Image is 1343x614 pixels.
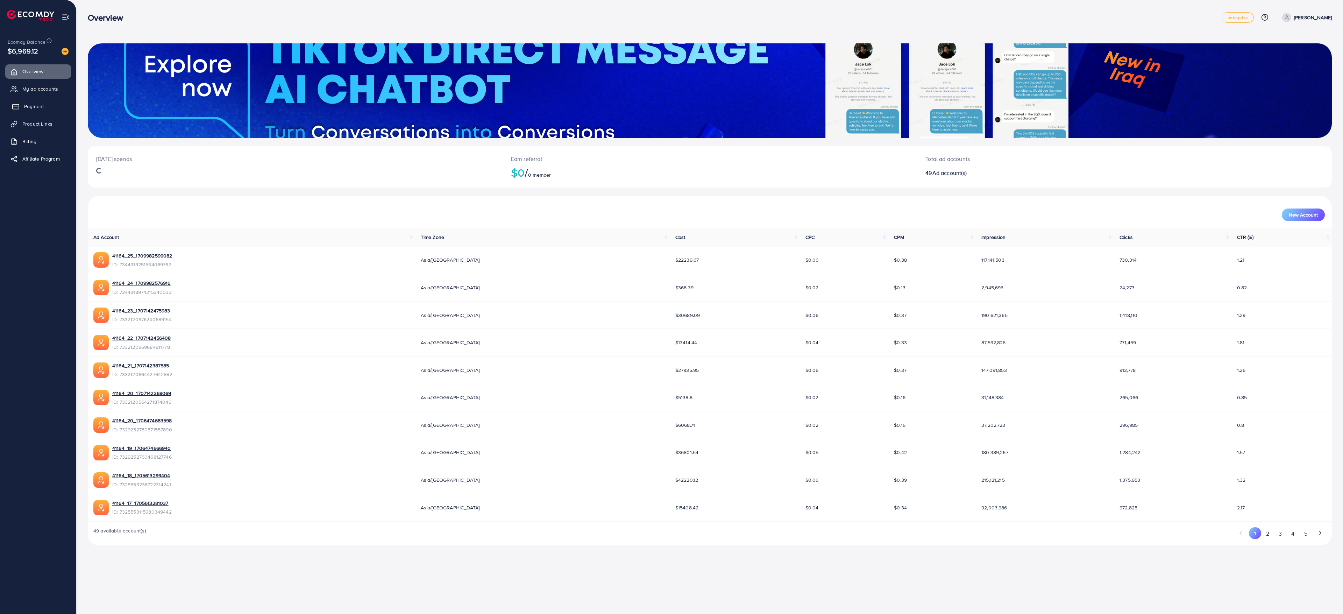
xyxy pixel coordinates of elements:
[5,82,71,96] a: My ad accounts
[22,68,43,75] span: Overview
[1314,527,1326,539] button: Go to next page
[112,362,172,369] a: 41164_21_1707142387585
[112,481,171,488] span: ID: 7325553238722314241
[8,46,38,56] span: $6,969.12
[675,449,698,456] span: $36801.54
[894,422,905,429] span: $0.16
[981,477,1005,484] span: 215,121,215
[894,504,907,511] span: $0.34
[1237,367,1246,374] span: 1.26
[1120,422,1138,429] span: 296,985
[981,339,1006,346] span: 87,592,826
[93,234,119,241] span: Ad Account
[112,252,172,259] a: 41164_25_1709982599082
[93,335,109,350] img: ic-ads-acc.e4c84228.svg
[1235,527,1326,540] ul: Pagination
[981,504,1007,511] span: 92,003,986
[932,169,967,177] span: Ad account(s)
[805,394,819,401] span: $0.02
[1120,477,1140,484] span: 1,375,953
[805,477,819,484] span: $0.06
[112,307,172,314] a: 41164_23_1707142475983
[805,234,815,241] span: CPC
[805,339,819,346] span: $0.04
[675,367,699,374] span: $27935.95
[93,445,109,460] img: ic-ads-acc.e4c84228.svg
[1120,504,1137,511] span: 972,825
[1237,422,1244,429] span: 0.8
[894,394,905,401] span: $0.16
[421,339,480,346] span: Asia/[GEOGRAPHIC_DATA]
[1237,339,1245,346] span: 1.81
[112,261,172,268] span: ID: 7344319251534069762
[93,280,109,295] img: ic-ads-acc.e4c84228.svg
[112,508,172,515] span: ID: 7325553115980349442
[112,334,171,341] a: 41164_22_1707142456408
[22,120,52,127] span: Product Links
[421,234,444,241] span: Time Zone
[112,289,172,296] span: ID: 7344318974215340033
[1120,256,1137,263] span: 730,314
[981,394,1004,401] span: 31,148,384
[925,155,1220,163] p: Total ad accounts
[93,362,109,378] img: ic-ads-acc.e4c84228.svg
[93,308,109,323] img: ic-ads-acc.e4c84228.svg
[675,504,698,511] span: $15408.42
[5,99,71,113] a: Payment
[675,256,699,263] span: $22239.67
[981,422,1006,429] span: 37,202,723
[511,155,909,163] p: Earn referral
[1228,15,1248,20] span: enterprise
[96,155,494,163] p: [DATE] spends
[925,170,1220,176] h2: 49
[88,13,129,23] h3: Overview
[112,280,172,287] a: 41164_24_1709982576916
[805,449,819,456] span: $0.05
[981,312,1008,319] span: 190,621,365
[112,344,171,351] span: ID: 7332120969684811778
[1237,504,1245,511] span: 2.17
[675,284,694,291] span: $368.39
[894,477,907,484] span: $0.39
[1261,527,1274,540] button: Go to page 2
[894,234,904,241] span: CPM
[805,367,819,374] span: $0.06
[981,234,1006,241] span: Impression
[421,367,480,374] span: Asia/[GEOGRAPHIC_DATA]
[894,312,907,319] span: $0.37
[1120,284,1135,291] span: 24,273
[62,48,69,55] img: image
[1282,209,1325,221] button: New Account
[675,394,692,401] span: $5138.8
[93,252,109,268] img: ic-ads-acc.e4c84228.svg
[421,449,480,456] span: Asia/[GEOGRAPHIC_DATA]
[1294,13,1332,22] p: [PERSON_NAME]
[1120,312,1137,319] span: 1,418,110
[112,390,171,397] a: 41164_20_1707142368069
[675,339,697,346] span: $13414.44
[1237,234,1253,241] span: CTR (%)
[805,312,819,319] span: $0.06
[112,371,172,378] span: ID: 7332120664427642882
[528,171,551,178] span: 0 member
[421,422,480,429] span: Asia/[GEOGRAPHIC_DATA]
[93,472,109,488] img: ic-ads-acc.e4c84228.svg
[421,394,480,401] span: Asia/[GEOGRAPHIC_DATA]
[93,500,109,515] img: ic-ads-acc.e4c84228.svg
[62,13,70,21] img: menu
[1279,13,1332,22] a: [PERSON_NAME]
[421,284,480,291] span: Asia/[GEOGRAPHIC_DATA]
[805,256,819,263] span: $0.06
[1287,527,1299,540] button: Go to page 4
[1120,234,1133,241] span: Clicks
[894,339,907,346] span: $0.33
[675,312,700,319] span: $30689.09
[22,85,58,92] span: My ad accounts
[22,138,36,145] span: Billing
[1299,527,1312,540] button: Go to page 5
[7,10,54,21] img: logo
[93,417,109,433] img: ic-ads-acc.e4c84228.svg
[112,316,172,323] span: ID: 7332120976240689154
[421,504,480,511] span: Asia/[GEOGRAPHIC_DATA]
